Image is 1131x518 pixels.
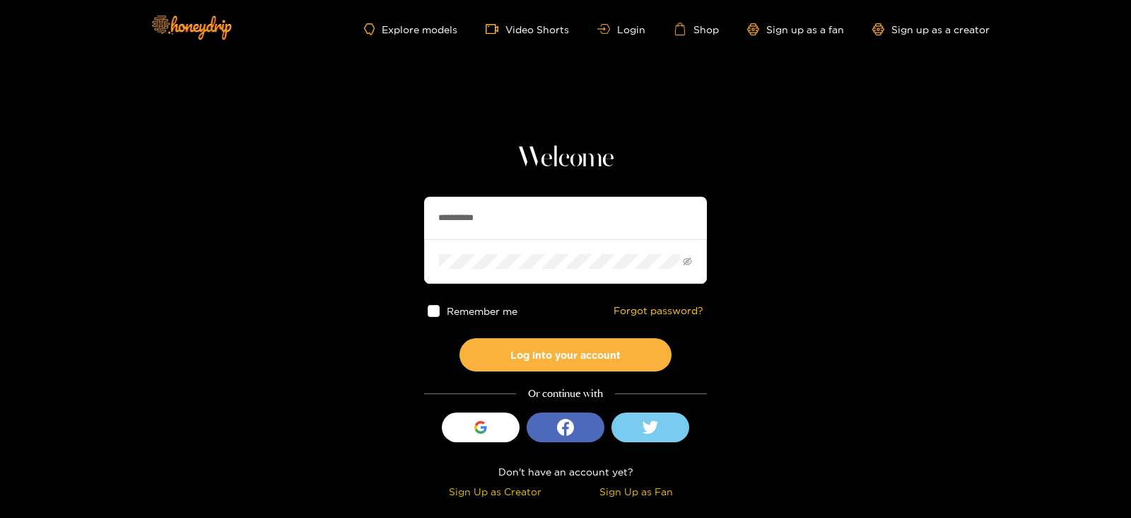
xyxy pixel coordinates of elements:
[597,24,645,35] a: Login
[424,464,707,480] div: Don't have an account yet?
[486,23,569,35] a: Video Shorts
[747,23,844,35] a: Sign up as a fan
[428,483,562,500] div: Sign Up as Creator
[683,257,692,266] span: eye-invisible
[364,23,457,35] a: Explore models
[569,483,703,500] div: Sign Up as Fan
[424,142,707,175] h1: Welcome
[447,306,517,316] span: Remember me
[459,338,672,372] button: Log into your account
[674,23,719,35] a: Shop
[486,23,505,35] span: video-camera
[424,386,707,402] div: Or continue with
[872,23,990,35] a: Sign up as a creator
[614,305,703,317] a: Forgot password?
